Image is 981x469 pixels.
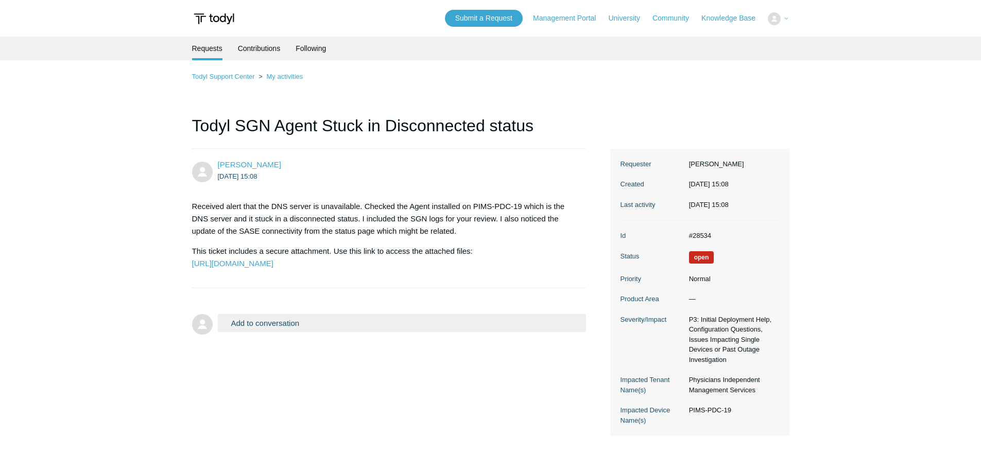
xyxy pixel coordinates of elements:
button: Add to conversation [218,314,587,332]
a: Submit a Request [445,10,523,27]
dd: Normal [684,274,779,284]
h1: Todyl SGN Agent Stuck in Disconnected status [192,113,587,149]
dt: Severity/Impact [621,315,684,325]
img: Todyl Support Center Help Center home page [192,9,236,28]
time: 2025-09-30T15:08:33Z [218,172,257,180]
p: Received alert that the DNS server is unavailable. Checked the Agent installed on PIMS-PDC-19 whi... [192,200,576,237]
dt: Impacted Tenant Name(s) [621,375,684,395]
dt: Product Area [621,294,684,304]
a: Todyl Support Center [192,73,255,80]
a: Community [652,13,699,24]
a: Following [296,37,326,60]
dt: Impacted Device Name(s) [621,405,684,425]
li: Requests [192,37,222,60]
a: [URL][DOMAIN_NAME] [192,259,273,268]
span: We are working on a response for you [689,251,714,264]
dt: Id [621,231,684,241]
dt: Created [621,179,684,189]
span: Jemar Saunders [218,160,281,169]
li: Todyl Support Center [192,73,257,80]
dd: #28534 [684,231,779,241]
a: Contributions [238,37,281,60]
time: 2025-09-30T15:08:33+00:00 [689,201,729,209]
dt: Priority [621,274,684,284]
dt: Last activity [621,200,684,210]
a: My activities [266,73,303,80]
a: Knowledge Base [701,13,766,24]
dd: PIMS-PDC-19 [684,405,779,415]
dt: Status [621,251,684,262]
dt: Requester [621,159,684,169]
li: My activities [256,73,303,80]
dd: Physicians Independent Management Services [684,375,779,395]
a: [PERSON_NAME] [218,160,281,169]
dd: — [684,294,779,304]
dd: P3: Initial Deployment Help, Configuration Questions, Issues Impacting Single Devices or Past Out... [684,315,779,365]
a: University [608,13,650,24]
p: This ticket includes a secure attachment. Use this link to access the attached files: [192,245,576,270]
dd: [PERSON_NAME] [684,159,779,169]
time: 2025-09-30T15:08:33+00:00 [689,180,729,188]
a: Management Portal [533,13,606,24]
